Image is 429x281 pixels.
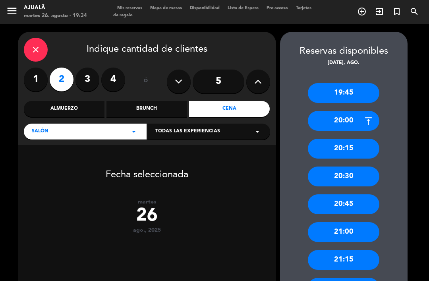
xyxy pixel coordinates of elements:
[129,127,139,136] i: arrow_drop_down
[308,83,379,103] div: 19:45
[189,101,270,117] div: Cena
[308,194,379,214] div: 20:45
[375,7,384,16] i: exit_to_app
[146,6,186,10] span: Mapa de mesas
[410,7,419,16] i: search
[24,38,270,62] div: Indique cantidad de clientes
[24,4,87,12] div: Ajualä
[308,111,379,131] div: 20:00
[357,7,367,16] i: add_circle_outline
[18,199,276,205] div: martes
[106,101,187,117] div: Brunch
[18,157,276,183] div: Fecha seleccionada
[6,5,18,19] button: menu
[6,5,18,17] i: menu
[155,128,220,136] span: Todas las experiencias
[406,5,423,18] span: BUSCAR
[353,5,371,18] span: RESERVAR MESA
[32,128,48,136] span: Salón
[24,12,87,20] div: martes 26. agosto - 19:34
[18,205,276,227] div: 26
[101,68,125,91] label: 4
[263,6,292,10] span: Pre-acceso
[371,5,388,18] span: WALK IN
[50,68,73,91] label: 2
[31,45,41,54] i: close
[113,6,146,10] span: Mis reservas
[308,167,379,186] div: 20:30
[224,6,263,10] span: Lista de Espera
[280,59,408,67] div: [DATE], ago.
[308,222,379,242] div: 21:00
[186,6,224,10] span: Disponibilidad
[308,139,379,159] div: 20:15
[133,68,159,95] div: ó
[388,5,406,18] span: Reserva especial
[75,68,99,91] label: 3
[392,7,402,16] i: turned_in_not
[253,127,262,136] i: arrow_drop_down
[308,250,379,270] div: 21:15
[280,44,408,59] div: Reservas disponibles
[24,101,104,117] div: Almuerzo
[18,227,276,234] div: ago., 2025
[24,68,48,91] label: 1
